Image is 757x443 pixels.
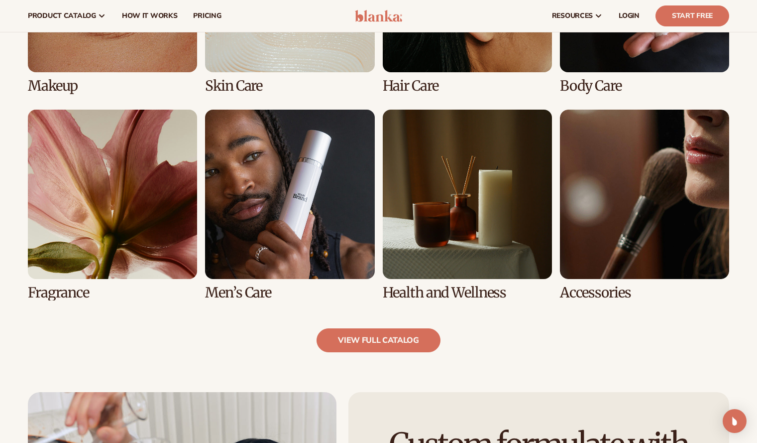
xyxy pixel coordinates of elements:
span: resources [552,12,593,20]
span: How It Works [122,12,178,20]
h3: Body Care [560,78,729,94]
span: LOGIN [619,12,640,20]
a: view full catalog [317,328,440,352]
a: Start Free [655,5,729,26]
h3: Hair Care [383,78,552,94]
h3: Makeup [28,78,197,94]
div: 5 / 8 [28,110,197,300]
div: 8 / 8 [560,110,729,300]
span: product catalog [28,12,96,20]
div: 7 / 8 [383,110,552,300]
div: Open Intercom Messenger [723,409,747,433]
div: 6 / 8 [205,110,374,300]
span: pricing [193,12,221,20]
img: logo [355,10,402,22]
h3: Skin Care [205,78,374,94]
